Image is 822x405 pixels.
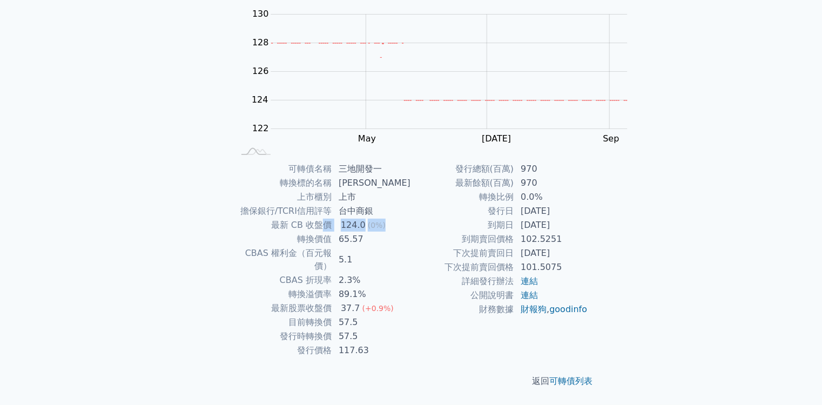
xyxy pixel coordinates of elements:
[221,375,601,388] p: 返回
[234,329,332,343] td: 發行時轉換價
[332,176,411,190] td: [PERSON_NAME]
[234,301,332,315] td: 最新股票收盤價
[411,204,514,218] td: 發行日
[332,273,411,287] td: 2.3%
[234,273,332,287] td: CBAS 折現率
[482,133,511,144] tspan: [DATE]
[332,315,411,329] td: 57.5
[252,123,269,133] tspan: 122
[332,329,411,343] td: 57.5
[252,66,269,76] tspan: 126
[332,246,411,273] td: 5.1
[411,218,514,232] td: 到期日
[411,176,514,190] td: 最新餘額(百萬)
[411,232,514,246] td: 到期賣回價格
[234,287,332,301] td: 轉換溢價率
[234,204,332,218] td: 擔保銀行/TCRI信用評等
[362,304,394,313] span: (+0.9%)
[252,9,269,19] tspan: 130
[521,290,538,300] a: 連結
[272,43,628,100] g: Series
[521,276,538,286] a: 連結
[246,9,644,144] g: Chart
[234,190,332,204] td: 上市櫃別
[514,162,588,176] td: 970
[234,176,332,190] td: 轉換標的名稱
[514,204,588,218] td: [DATE]
[234,218,332,232] td: 最新 CB 收盤價
[514,176,588,190] td: 970
[549,376,592,386] a: 可轉債列表
[339,302,362,315] div: 37.7
[514,232,588,246] td: 102.5251
[332,204,411,218] td: 台中商銀
[514,190,588,204] td: 0.0%
[514,246,588,260] td: [DATE]
[234,162,332,176] td: 可轉債名稱
[411,288,514,302] td: 公開說明書
[332,287,411,301] td: 89.1%
[411,260,514,274] td: 下次提前賣回價格
[411,274,514,288] td: 詳細發行辦法
[521,304,547,314] a: 財報狗
[332,162,411,176] td: 三地開發一
[514,260,588,274] td: 101.5075
[252,37,269,48] tspan: 128
[234,232,332,246] td: 轉換價值
[603,133,619,144] tspan: Sep
[411,162,514,176] td: 發行總額(百萬)
[332,343,411,357] td: 117.63
[252,94,268,105] tspan: 124
[332,232,411,246] td: 65.57
[514,218,588,232] td: [DATE]
[549,304,587,314] a: goodinfo
[368,221,386,230] span: (0%)
[411,302,514,316] td: 財務數據
[514,302,588,316] td: ,
[358,133,376,144] tspan: May
[234,246,332,273] td: CBAS 權利金（百元報價）
[411,190,514,204] td: 轉換比例
[411,246,514,260] td: 下次提前賣回日
[339,219,368,232] div: 124.0
[332,190,411,204] td: 上市
[234,315,332,329] td: 目前轉換價
[234,343,332,357] td: 發行價格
